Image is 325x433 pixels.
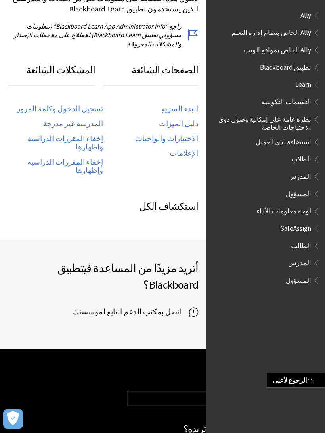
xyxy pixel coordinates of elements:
p: راجع "Blackboard Learn App Administrator Info" (معلومات مسؤولي تطبيق Blackboard Learn) للاطلاع عل... [8,22,198,48]
h3: المشكلات الشائعة [8,63,95,86]
span: Learn [295,78,311,89]
nav: Book outline for Blackboard SafeAssign [211,222,320,287]
h2: أتريد مزيدًا من المساعدة في ؟ [8,260,198,293]
span: Ally [300,9,311,19]
span: لوحة معلومات الأداء [256,205,311,215]
span: تطبيق Blackboard [260,61,311,71]
span: المسؤول [286,187,311,198]
a: إخفاء المقررات الدراسية وإظهارها [8,134,103,152]
nav: Book outline for Blackboard App Help [211,61,320,74]
span: اتصل بمكتب الدعم التابع لمؤسستك [73,306,189,318]
span: المدرّس [288,170,311,180]
nav: Book outline for Blackboard Learn Help [211,78,320,218]
span: التقييمات التكوينية [262,95,311,106]
span: الطلاب [291,153,311,163]
a: المدرسة غير مدرجة [43,119,103,128]
h3: استكشاف الكل [8,199,198,214]
a: اتصل بمكتب الدعم التابع لمؤسستك [73,306,198,318]
span: استضافة لدى العميل [256,135,311,146]
button: Open Preferences [3,409,23,429]
span: SafeAssign [280,222,311,232]
a: إخفاء المقررات الدراسية وإظهارها [8,158,103,175]
span: نظرة عامة على إمكانية وصول ذوي الاحتياجات الخاصة [216,113,311,131]
span: المسؤول [286,274,311,284]
nav: Book outline for Anthology Ally Help [211,9,320,57]
h3: الصفحات الشائعة [103,63,198,86]
span: الطالب [291,239,311,250]
a: تسجيل الدخول وكلمة المرور [17,105,103,114]
h2: مساعدة منتجات Blackboard [127,369,317,383]
a: الرجوع لأعلى [267,373,325,388]
span: تطبيق Blackboard [57,261,198,292]
span: المدرس [288,257,311,267]
span: Ally الخاص بمواقع الويب [244,43,311,54]
a: دليل الميزات [159,119,198,128]
a: الإعلامات [170,149,198,158]
a: البدء السريع [161,105,198,114]
a: الاختبارات والواجبات [135,134,198,144]
span: Ally الخاص بنظام إدارة التعلم [231,26,311,37]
